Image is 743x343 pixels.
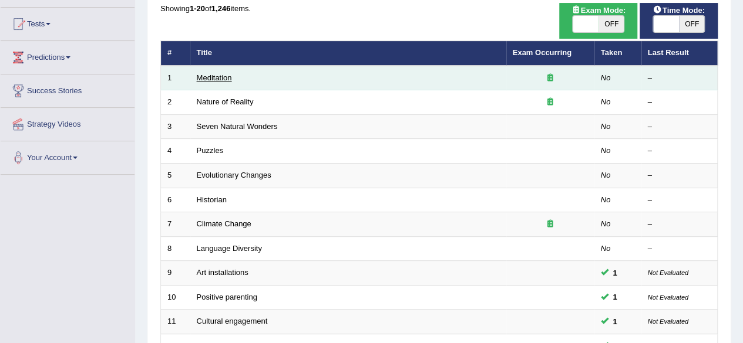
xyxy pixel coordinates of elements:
th: Title [190,41,506,66]
small: Not Evaluated [648,294,688,301]
div: – [648,195,711,206]
div: – [648,73,711,84]
a: Climate Change [197,219,251,228]
a: Evolutionary Changes [197,171,271,179]
div: – [648,121,711,133]
a: Your Account [1,141,135,171]
b: 1-20 [190,4,205,13]
td: 11 [161,310,190,334]
em: No [601,73,611,82]
a: Predictions [1,41,135,70]
em: No [601,146,611,155]
div: Exam occurring question [513,97,588,108]
a: Nature of Reality [197,97,254,106]
a: Tests [1,8,135,37]
a: Historian [197,195,227,204]
b: 1,246 [211,4,231,13]
div: – [648,243,711,254]
td: 10 [161,285,190,310]
td: 6 [161,188,190,212]
em: No [601,171,611,179]
a: Positive parenting [197,293,257,301]
span: OFF [679,16,705,32]
em: No [601,97,611,106]
small: Not Evaluated [648,269,688,276]
td: 7 [161,212,190,237]
div: – [648,97,711,108]
th: # [161,41,190,66]
span: Exam Mode: [567,4,630,16]
td: 9 [161,261,190,286]
td: 1 [161,66,190,90]
td: 3 [161,114,190,139]
a: Seven Natural Wonders [197,122,278,131]
em: No [601,219,611,228]
div: – [648,170,711,181]
span: Time Mode: [648,4,710,16]
a: Language Diversity [197,244,262,253]
div: – [648,219,711,230]
a: Puzzles [197,146,224,155]
td: 4 [161,139,190,164]
span: You can still take this question [608,267,622,279]
span: You can still take this question [608,315,622,328]
td: 2 [161,90,190,115]
td: 8 [161,236,190,261]
th: Taken [594,41,641,66]
a: Art installations [197,268,248,277]
div: – [648,145,711,157]
a: Cultural engagement [197,317,268,325]
em: No [601,122,611,131]
small: Not Evaluated [648,318,688,325]
a: Meditation [197,73,232,82]
em: No [601,195,611,204]
td: 5 [161,164,190,188]
span: You can still take this question [608,291,622,303]
em: No [601,244,611,253]
a: Strategy Videos [1,108,135,137]
span: OFF [599,16,624,32]
div: Exam occurring question [513,73,588,84]
div: Show exams occurring in exams [559,3,637,39]
a: Success Stories [1,74,135,104]
div: Exam occurring question [513,219,588,230]
th: Last Result [641,41,718,66]
a: Exam Occurring [513,48,571,57]
div: Showing of items. [160,3,718,14]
